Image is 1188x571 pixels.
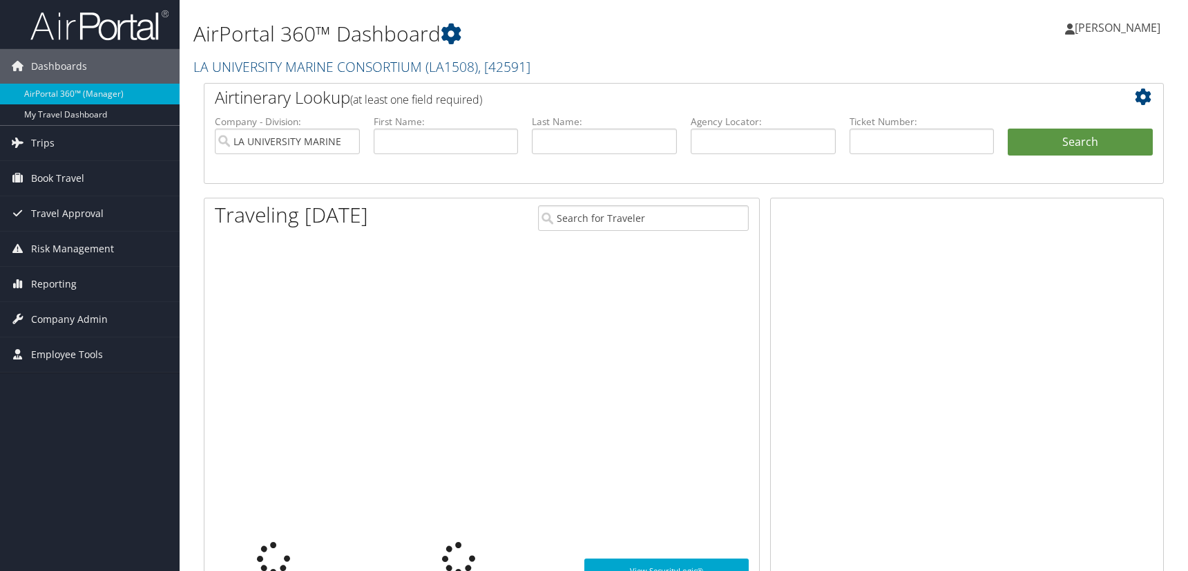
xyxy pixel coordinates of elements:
[31,337,103,372] span: Employee Tools
[31,267,77,301] span: Reporting
[350,92,482,107] span: (at least one field required)
[1008,129,1153,156] button: Search
[425,57,478,76] span: ( LA1508 )
[31,302,108,337] span: Company Admin
[215,115,360,129] label: Company - Division:
[215,86,1073,109] h2: Airtinerary Lookup
[1075,20,1160,35] span: [PERSON_NAME]
[31,232,114,266] span: Risk Management
[31,161,84,196] span: Book Travel
[193,19,847,48] h1: AirPortal 360™ Dashboard
[193,57,530,76] a: LA UNIVERSITY MARINE CONSORTIUM
[538,205,748,231] input: Search for Traveler
[215,200,368,230] h1: Traveling [DATE]
[691,115,836,129] label: Agency Locator:
[30,9,169,41] img: airportal-logo.png
[31,126,55,160] span: Trips
[374,115,519,129] label: First Name:
[1065,7,1174,48] a: [PERSON_NAME]
[31,49,87,84] span: Dashboards
[478,57,530,76] span: , [ 42591 ]
[532,115,677,129] label: Last Name:
[850,115,995,129] label: Ticket Number:
[31,196,104,231] span: Travel Approval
